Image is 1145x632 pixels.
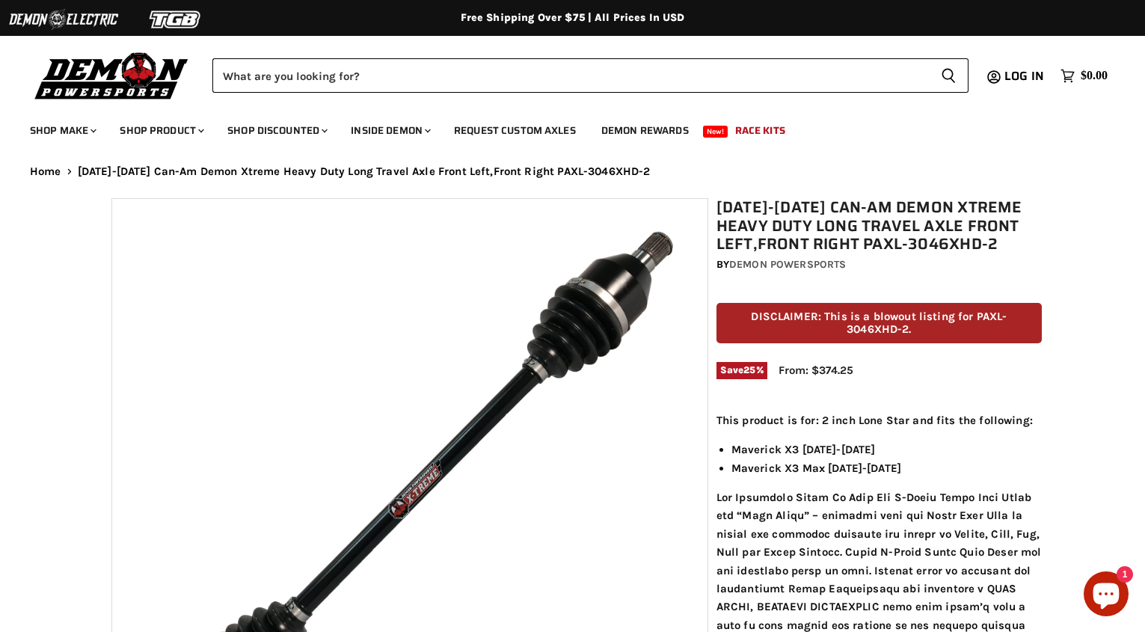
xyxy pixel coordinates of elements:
a: Log in [998,70,1053,83]
h1: [DATE]-[DATE] Can-Am Demon Xtreme Heavy Duty Long Travel Axle Front Left,Front Right PAXL-3046XHD-2 [716,198,1042,254]
a: Demon Rewards [590,115,700,146]
span: $0.00 [1081,69,1108,83]
inbox-online-store-chat: Shopify online store chat [1079,571,1133,620]
a: Demon Powersports [729,258,846,271]
span: From: $374.25 [779,363,853,377]
a: Home [30,165,61,178]
li: Maverick X3 [DATE]-[DATE] [731,441,1042,458]
a: Inside Demon [340,115,440,146]
span: Save % [716,362,767,378]
span: Log in [1004,67,1044,85]
a: Shop Discounted [216,115,337,146]
button: Search [929,58,969,93]
img: TGB Logo 2 [120,5,232,34]
a: Race Kits [724,115,796,146]
ul: Main menu [19,109,1104,146]
p: DISCLAIMER: This is a blowout listing for PAXL-3046XHD-2. [716,303,1042,344]
a: $0.00 [1053,65,1115,87]
a: Shop Make [19,115,105,146]
img: Demon Electric Logo 2 [7,5,120,34]
form: Product [212,58,969,93]
a: Request Custom Axles [443,115,587,146]
input: Search [212,58,929,93]
span: New! [703,126,728,138]
li: Maverick X3 Max [DATE]-[DATE] [731,459,1042,477]
img: Demon Powersports [30,49,194,102]
span: [DATE]-[DATE] Can-Am Demon Xtreme Heavy Duty Long Travel Axle Front Left,Front Right PAXL-3046XHD-2 [78,165,651,178]
div: by [716,257,1042,273]
span: 25 [743,364,755,375]
a: Shop Product [108,115,213,146]
p: This product is for: 2 inch Lone Star and fits the following: [716,411,1042,429]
